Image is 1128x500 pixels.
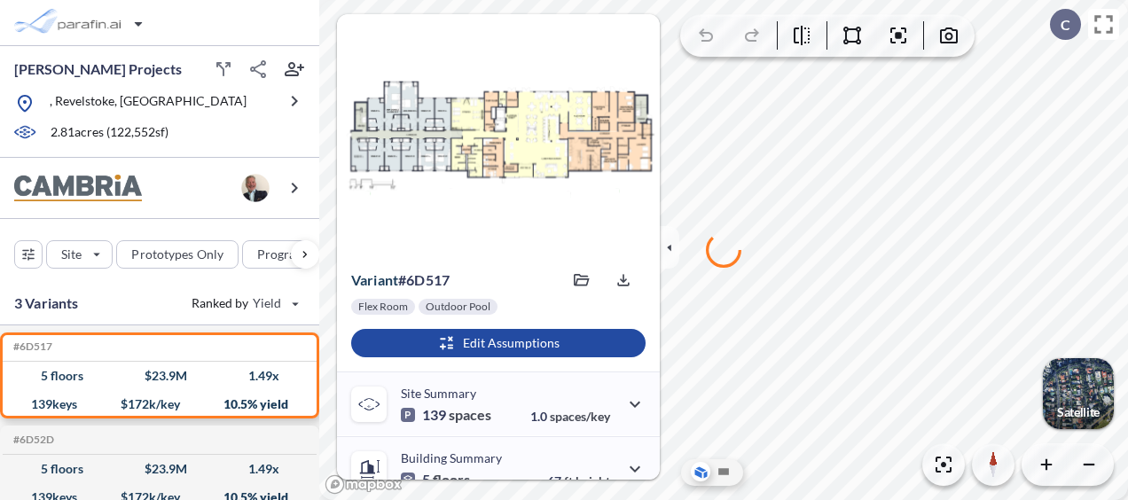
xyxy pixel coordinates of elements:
span: spaces [449,406,491,424]
p: Program [257,246,307,263]
p: [PERSON_NAME] Projects [14,59,182,79]
button: Program [242,240,338,269]
h5: #6D517 [10,340,52,353]
p: Outdoor Pool [426,300,490,314]
img: user logo [241,174,270,202]
h5: #6D52D [10,434,54,446]
span: Yield [253,294,282,312]
p: 1.0 [530,409,610,424]
a: Mapbox homepage [325,474,403,495]
p: , Revelstoke, [GEOGRAPHIC_DATA] [50,92,247,114]
p: 3 Variants [14,293,79,314]
button: Site [46,240,113,269]
p: Site [61,246,82,263]
p: 5 [401,471,470,488]
button: Prototypes Only [116,240,239,269]
p: Site Summary [401,386,476,401]
span: spaces/key [550,409,610,424]
p: Edit Assumptions [463,334,560,352]
span: height [576,473,610,488]
button: Ranked by Yield [177,289,310,317]
button: Edit Assumptions [351,329,646,357]
span: Variant [351,271,398,288]
p: 2.81 acres ( 122,552 sf) [51,123,168,143]
img: Switcher Image [1043,358,1114,429]
button: Aerial View [691,462,710,481]
p: # 6d517 [351,271,450,289]
p: C [1061,17,1070,33]
button: Switcher ImageSatellite [1043,358,1114,429]
p: Building Summary [401,450,502,465]
img: BrandImage [14,175,142,202]
p: 139 [401,406,491,424]
p: Flex Room [358,300,408,314]
p: Satellite [1057,405,1100,419]
span: floors [433,471,470,488]
p: 67 [547,473,610,488]
span: ft [564,473,573,488]
button: Site Plan [714,462,733,481]
p: Prototypes Only [131,246,223,263]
